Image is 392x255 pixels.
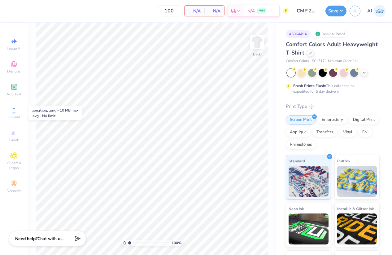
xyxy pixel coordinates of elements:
div: Applique [286,128,311,137]
img: Armiel John Calzada [374,5,386,17]
span: N/A [247,8,255,14]
span: Decorate [7,188,21,193]
div: Original Proof [314,30,348,38]
span: Greek [9,138,19,143]
button: Save [325,6,346,16]
span: Puff Ink [337,158,350,164]
img: Metallic & Glitter Ink [337,213,377,244]
span: Comfort Colors Adult Heavyweight T-Shirt [286,41,378,56]
div: This color can be expedited for 5 day delivery. [293,83,369,94]
span: Upload [8,115,20,120]
div: Rhinestones [286,140,316,149]
span: Comfort Colors [286,59,309,64]
span: Minimum Order: 24 + [328,59,359,64]
a: AJ [367,5,386,17]
span: Neon Ink [289,205,304,212]
div: Screen Print [286,115,316,125]
img: Standard [289,166,329,197]
div: Transfers [312,128,337,137]
span: N/A [188,8,201,14]
div: Back [253,51,261,57]
span: FREE [259,9,265,13]
span: N/A [208,8,220,14]
input: Untitled Design [292,5,322,17]
span: Designs [7,69,21,74]
div: Foil [358,128,373,137]
div: .svg - No limit [32,113,78,119]
strong: Fresh Prints Flash: [293,83,326,88]
img: Puff Ink [337,166,377,197]
span: Metallic & Glitter Ink [337,205,374,212]
span: Standard [289,158,305,164]
span: AJ [367,7,372,15]
strong: Need help? [15,236,37,242]
input: – – [157,5,181,16]
div: .jpeg/.jpg, .png - 10 MB max [32,108,78,113]
div: Embroidery [318,115,347,125]
img: Neon Ink [289,213,329,244]
span: Clipart & logos [3,160,25,170]
div: # 506449A [286,30,311,38]
img: Back [251,36,263,48]
div: Print Type [286,103,380,110]
span: Image AI [7,46,21,51]
div: Digital Print [349,115,379,125]
span: Add Text [7,92,21,97]
div: Vinyl [339,128,356,137]
span: Chat with us. [37,236,63,242]
span: 100 % [172,240,181,246]
span: # C1717 [312,59,325,64]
